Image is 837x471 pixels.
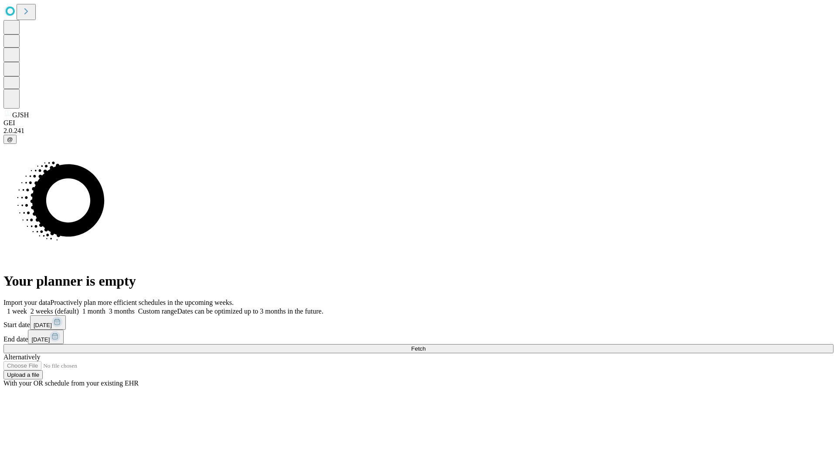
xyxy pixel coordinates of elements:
button: Fetch [3,344,834,353]
span: 2 weeks (default) [31,307,79,315]
span: Custom range [138,307,177,315]
button: Upload a file [3,370,43,379]
span: 3 months [109,307,135,315]
button: [DATE] [28,330,64,344]
span: 1 month [82,307,105,315]
button: @ [3,135,17,144]
div: 2.0.241 [3,127,834,135]
span: Dates can be optimized up to 3 months in the future. [177,307,323,315]
span: [DATE] [31,336,50,343]
span: [DATE] [34,322,52,328]
div: End date [3,330,834,344]
div: Start date [3,315,834,330]
span: Alternatively [3,353,40,361]
span: @ [7,136,13,143]
span: 1 week [7,307,27,315]
span: Proactively plan more efficient schedules in the upcoming weeks. [51,299,234,306]
span: Fetch [411,345,425,352]
span: With your OR schedule from your existing EHR [3,379,139,387]
button: [DATE] [30,315,66,330]
div: GEI [3,119,834,127]
h1: Your planner is empty [3,273,834,289]
span: Import your data [3,299,51,306]
span: GJSH [12,111,29,119]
